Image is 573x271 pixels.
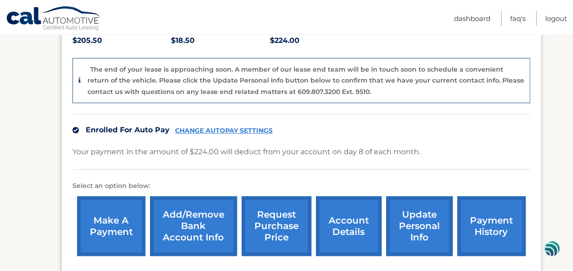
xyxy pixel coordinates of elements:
[72,181,530,192] p: Select an option below:
[77,196,145,256] a: make a payment
[316,196,382,256] a: account details
[86,125,170,134] span: Enrolled For Auto Pay
[457,196,526,256] a: payment history
[510,11,526,26] a: FAQ's
[6,6,102,32] a: Cal Automotive
[270,34,369,47] p: $224.00
[454,11,490,26] a: Dashboard
[242,196,311,256] a: request purchase price
[171,34,270,47] p: $18.50
[544,240,560,257] img: svg+xml;base64,PHN2ZyB3aWR0aD0iNDgiIGhlaWdodD0iNDgiIHZpZXdCb3g9IjAgMCA0OCA0OCIgZmlsbD0ibm9uZSIgeG...
[72,127,79,133] img: check.svg
[88,65,524,96] p: The end of your lease is approaching soon. A member of our lease end team will be in touch soon t...
[386,196,453,256] a: update personal info
[545,11,567,26] a: Logout
[72,34,171,47] p: $205.50
[175,127,273,135] a: CHANGE AUTOPAY SETTINGS
[72,146,420,158] p: Your payment in the amount of $224.00 will deduct from your account on day 8 of each month.
[150,196,237,256] a: Add/Remove bank account info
